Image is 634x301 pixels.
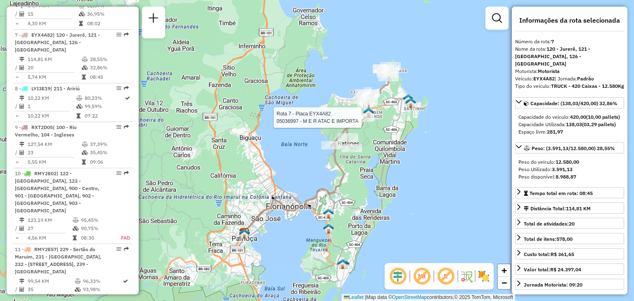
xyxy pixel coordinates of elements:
[388,266,408,286] span: Ocultar deslocamento
[19,287,24,292] i: Total de Atividades
[124,32,129,37] em: Rota exportada
[27,94,76,102] td: 10,22 KM
[19,57,24,62] i: Distância Total
[344,294,364,300] a: Leaflet
[19,12,24,16] i: Total de Atividades
[27,224,72,233] td: 27
[323,223,334,234] img: FAD - Pirajubae
[27,55,81,63] td: 114,81 KM
[116,32,121,37] em: Opções
[19,142,24,147] i: Distância Total
[515,263,624,275] a: Valor total:R$ 24.397,04
[15,63,19,72] td: /
[15,10,19,18] td: /
[19,150,24,155] i: Total de Atividades
[116,125,121,129] em: Opções
[15,124,77,138] span: | 100 - Rio Vermelho, 104 - Ingleses
[365,294,366,300] span: |
[84,102,124,111] td: 99,59%
[532,145,615,151] span: Peso: (3.591,13/12.580,00) 28,55%
[515,38,624,45] div: Número da rota:
[19,279,24,284] i: Distância Total
[403,94,414,104] img: PA Ilha
[19,218,24,223] i: Distância Total
[124,125,129,129] em: Rota exportada
[15,102,19,111] td: /
[124,86,129,91] em: Rota exportada
[556,174,576,180] strong: 8.988,87
[15,246,102,275] span: 11 -
[123,279,128,284] i: Rota otimizada
[80,216,113,224] td: 95,45%
[27,216,72,224] td: 123,19 KM
[530,190,593,196] span: Tempo total em rota: 08:45
[515,202,624,214] a: Distância Total:114,81 KM
[27,158,81,166] td: 5,55 KM
[84,112,124,120] td: 07:22
[515,279,624,290] a: Jornada Motorista: 09:20
[15,148,19,157] td: /
[515,82,624,90] div: Tipo do veículo:
[76,104,83,109] i: % de utilização da cubagem
[551,83,624,89] strong: TRUCK - 420 Caixas - 12.580Kg
[27,234,72,242] td: 4,56 KM
[239,228,250,239] img: 712 UDC Full Palhoça
[15,85,80,92] span: 8 -
[34,170,57,176] span: RMY2E02
[460,270,473,283] img: Fluxo de ruas
[15,170,99,214] span: 10 -
[15,234,19,242] td: =
[124,247,129,252] em: Rota exportada
[15,246,102,275] span: | 229 - Sertão do Maruim, 231 - [GEOGRAPHIC_DATA], 232 - [STREET_ADDRESS], 239 - [GEOGRAPHIC_DATA]
[502,277,507,288] span: −
[239,228,250,238] img: CDD Florianópolis
[27,112,76,120] td: 10,22 KM
[31,85,50,92] span: LYI3E19
[50,85,80,92] span: | 211 - Aririú
[90,158,129,166] td: 09:06
[125,96,130,101] i: Rota otimizada
[83,277,121,285] td: 96,33%
[518,173,621,181] div: Peso disponível:
[569,221,575,227] strong: 20
[84,94,124,102] td: 80,23%
[76,96,83,101] i: % de utilização do peso
[498,277,510,289] a: Zoom out
[27,19,78,28] td: 4,30 KM
[27,148,81,157] td: 23
[337,259,348,269] img: WCL - Campeche
[82,75,86,80] i: Tempo total em rota
[90,55,129,63] td: 28,55%
[582,121,616,127] strong: (03,29 pallets)
[79,12,85,16] i: % de utilização da cubagem
[515,97,624,108] a: Capacidade: (138,03/420,00) 32,86%
[27,10,78,18] td: 15
[547,129,563,135] strong: 281,97
[515,16,624,24] h4: Informações da rota selecionada
[586,114,620,120] strong: (10,00 pallets)
[515,142,624,153] a: Peso: (3.591,13/12.580,00) 28,55%
[116,171,121,176] em: Opções
[27,277,74,285] td: 99,54 KM
[515,68,624,75] div: Motorista:
[392,294,427,300] a: OpenStreetMap
[566,205,591,212] span: 114,81 KM
[405,97,416,108] img: 2311 - Warecloud Vargem do Bom Jesus
[27,285,74,294] td: 35
[515,45,624,68] div: Nome da rota:
[515,155,624,184] div: Peso: (3.591,13/12.580,00) 28,55%
[363,107,374,118] img: FAD - Vargem Grande
[19,226,24,231] i: Total de Atividades
[342,294,515,301] div: Map data © contributors,© 2025 TomTom, Microsoft
[19,96,24,101] i: Distância Total
[515,46,590,67] strong: 120 - Jurerê, 121 - [GEOGRAPHIC_DATA], 126 - [GEOGRAPHIC_DATA]
[518,121,621,128] div: Capacidade Utilizada:
[15,73,19,81] td: =
[83,285,121,294] td: 93,98%
[515,248,624,259] a: Custo total:R$ 361,65
[515,75,624,82] div: Veículo:
[19,65,24,70] i: Total de Atividades
[116,247,121,252] em: Opções
[524,281,582,289] div: Jornada Motorista: 09:20
[551,38,554,45] strong: 7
